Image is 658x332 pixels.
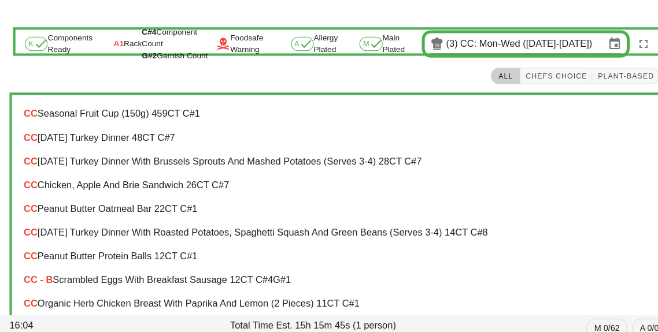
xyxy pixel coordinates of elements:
span: CC - B [23,267,51,277]
span: All [483,70,501,78]
div: Seasonal Fruit Cup (150g) 459 CT C#1 [23,106,635,116]
span: K [28,39,43,46]
span: A 0/0 [623,311,641,328]
button: Plant-Based [576,66,642,82]
span: M [353,39,368,46]
span: CC [23,290,36,300]
div: Component Count Garnish Count [138,25,210,60]
span: G#2 [138,50,153,58]
span: CC [23,244,36,254]
div: Peanut Butter Protein Balls 12 CT C#1 [23,244,635,255]
button: All [478,66,507,82]
div: [DATE] Turkey Dinner with Roasted Potatoes, Spaghetti Squash and Green Beans (serves 3-4) 14 CT C#8 [23,221,635,232]
div: Components Ready Rack Foodsafe Warning Allergy Plated Main Plated [15,29,643,57]
div: Total Time Est. 15h 15m 45s (1 person) [221,308,436,331]
span: CC [23,129,36,139]
button: Chefs Choice [507,66,577,82]
div: (3) [434,37,448,49]
span: CC [23,198,36,208]
div: 16:04 [7,308,221,331]
span: G#1 [265,267,283,277]
span: A1 [110,37,120,49]
span: CC [23,106,36,115]
div: Peanut Butter Oatmeal Bar 22 CT C#1 [23,198,635,208]
span: CC [23,175,36,185]
div: Chicken, Apple and Brie Sandwich 26 CT C#7 [23,175,635,185]
div: [DATE] Turkey Dinner with Brussels Sprouts and Mashed Potatoes (Serves 3-4) 28 CT C#7 [23,152,635,162]
span: CC [23,152,36,162]
div: Organic Herb Chicken Breast with Paprika and Lemon (2 pieces) 11 CT C#1 [23,290,635,301]
span: Plant-Based [581,70,637,78]
span: Chefs Choice [511,70,572,78]
span: CC [23,221,36,231]
span: M 0/62 [578,311,603,328]
span: C#4 [138,27,152,35]
div: Scrambled Eggs with Breakfast Sausage 12 CT C#4 [23,267,635,278]
div: [DATE] Turkey Dinner 48 CT C#7 [23,129,635,139]
span: A [287,39,302,46]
